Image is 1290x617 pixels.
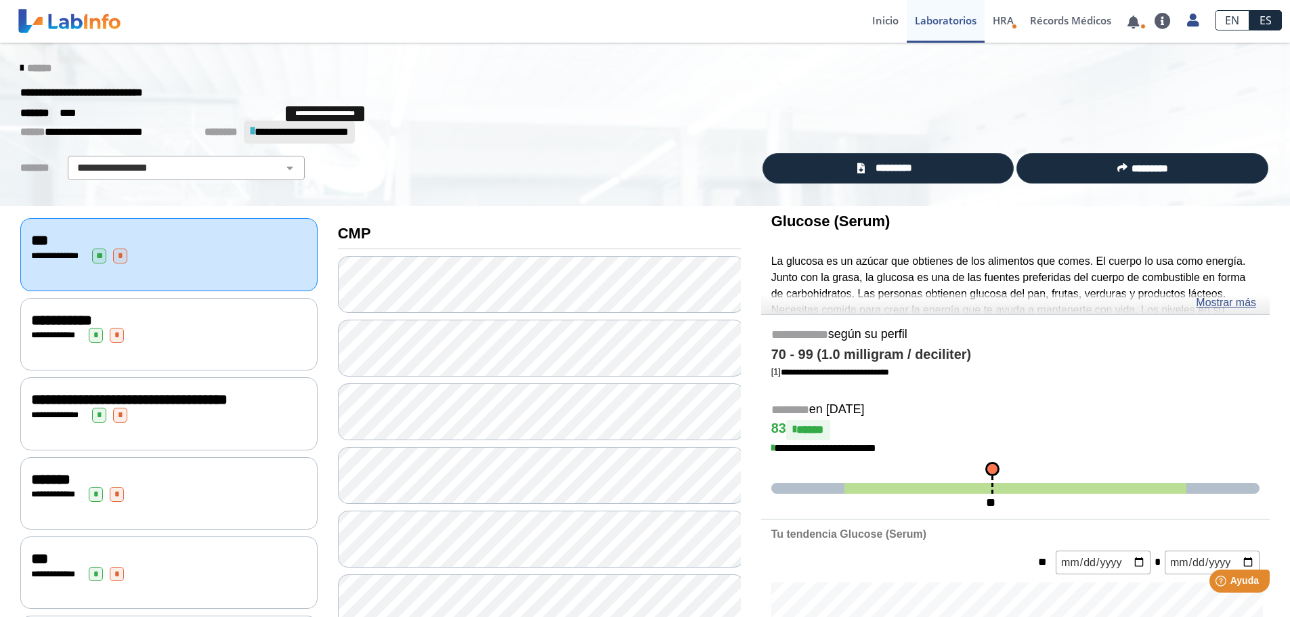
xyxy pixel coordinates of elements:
h5: en [DATE] [771,402,1260,418]
p: La glucosa es un azúcar que obtienes de los alimentos que comes. El cuerpo lo usa como energía. J... [771,253,1260,351]
a: EN [1215,10,1249,30]
b: Tu tendencia Glucose (Serum) [771,528,926,540]
b: CMP [338,225,371,242]
a: ES [1249,10,1282,30]
span: HRA [993,14,1014,27]
h5: según su perfil [771,327,1260,343]
h4: 83 [771,420,1260,440]
a: Mostrar más [1196,295,1256,311]
iframe: Help widget launcher [1169,564,1275,602]
a: [1] [771,366,889,377]
b: Glucose (Serum) [771,213,890,230]
input: mm/dd/yyyy [1165,551,1260,574]
h4: 70 - 99 (1.0 milligram / deciliter) [771,347,1260,363]
input: mm/dd/yyyy [1056,551,1151,574]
